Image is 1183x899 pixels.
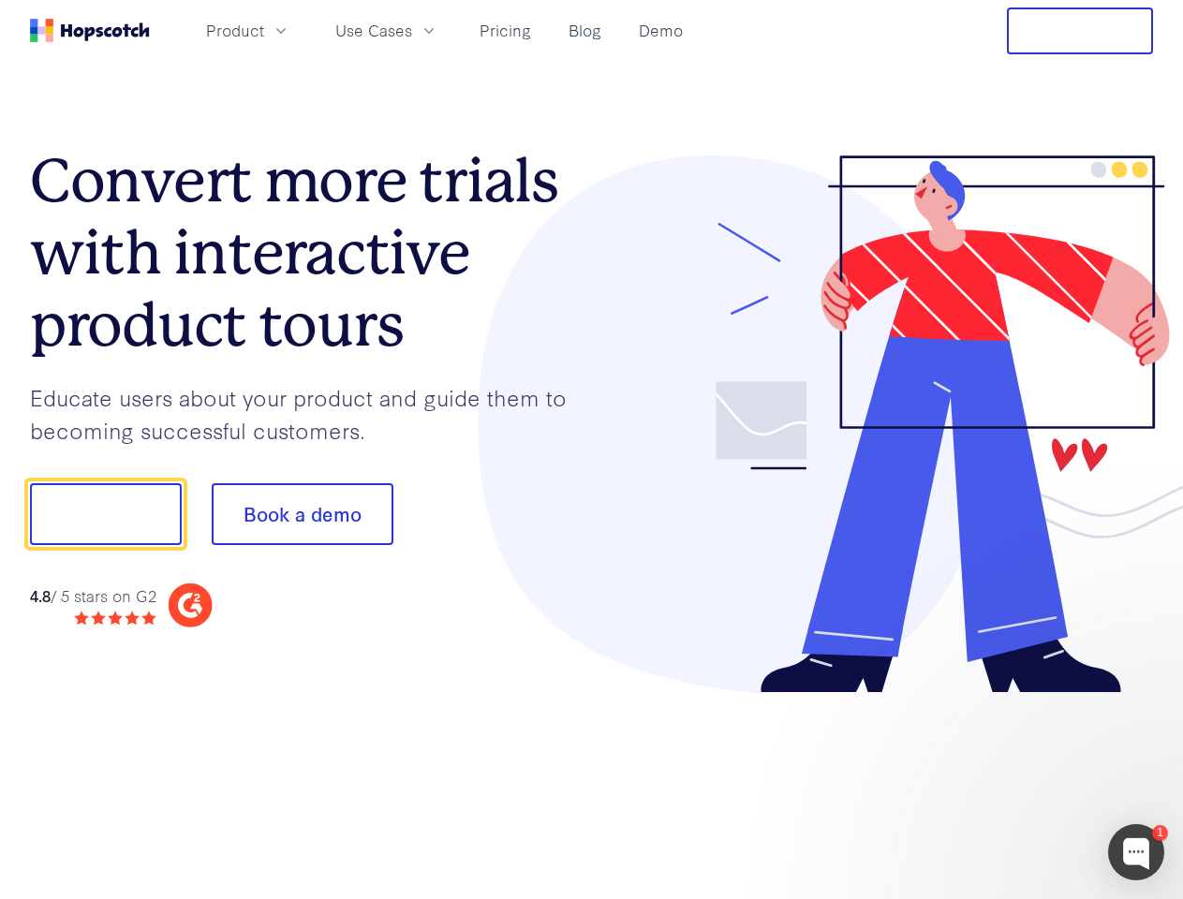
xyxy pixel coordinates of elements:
a: Home [30,19,150,42]
button: Show me! [30,483,182,545]
button: Book a demo [212,483,393,545]
a: Demo [631,15,690,46]
button: Product [195,15,302,46]
span: Product [206,19,264,42]
div: 1 [1152,825,1168,841]
button: Use Cases [324,15,450,46]
div: / 5 stars on G2 [30,584,156,608]
span: Use Cases [335,19,412,42]
a: Pricing [472,15,539,46]
p: Educate users about your product and guide them to becoming successful customers. [30,381,592,446]
a: Blog [561,15,609,46]
h1: Convert more trials with interactive product tours [30,145,592,361]
strong: 4.8 [30,584,51,606]
button: Free Trial [1007,7,1153,54]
